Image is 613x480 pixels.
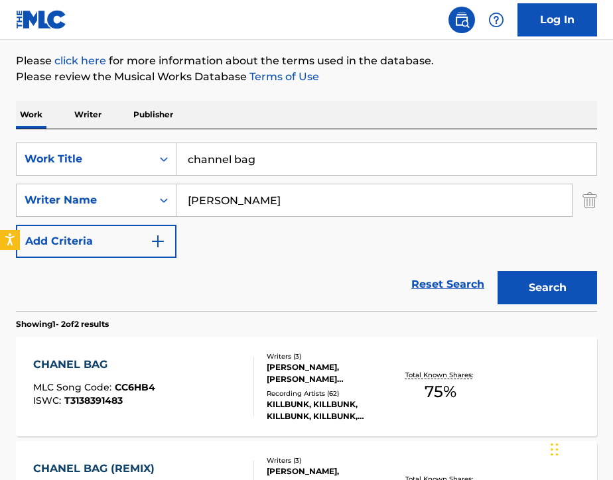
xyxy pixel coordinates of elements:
[115,381,155,393] span: CC6HB4
[425,380,456,404] span: 75 %
[582,184,597,217] img: Delete Criterion
[16,53,597,69] p: Please for more information about the terms used in the database.
[16,101,46,129] p: Work
[16,337,597,436] a: CHANEL BAGMLC Song Code:CC6HB4ISWC:T3138391483Writers (3)[PERSON_NAME], [PERSON_NAME] [PERSON_NAM...
[33,357,155,373] div: CHANEL BAG
[16,143,597,311] form: Search Form
[33,394,64,406] span: ISWC :
[267,351,392,361] div: Writers ( 3 )
[267,398,392,422] div: KILLBUNK, KILLBUNK, KILLBUNK, KILLBUNK, [GEOGRAPHIC_DATA]
[247,70,319,83] a: Terms of Use
[33,381,115,393] span: MLC Song Code :
[267,361,392,385] div: [PERSON_NAME], [PERSON_NAME] [PERSON_NAME] [PERSON_NAME]
[150,233,166,249] img: 9d2ae6d4665cec9f34b9.svg
[454,12,470,28] img: search
[16,10,67,29] img: MLC Logo
[129,101,177,129] p: Publisher
[267,455,392,465] div: Writers ( 3 )
[16,225,176,258] button: Add Criteria
[547,416,613,480] iframe: Chat Widget
[16,69,597,85] p: Please review the Musical Works Database
[498,271,597,304] button: Search
[448,7,475,33] a: Public Search
[483,7,510,33] div: Help
[70,101,105,129] p: Writer
[517,3,597,36] a: Log In
[267,389,392,398] div: Recording Artists ( 62 )
[488,12,504,28] img: help
[33,461,161,477] div: CHANEL BAG (REMIX)
[64,394,123,406] span: T3138391483
[25,151,144,167] div: Work Title
[551,430,559,469] div: Drag
[405,370,476,380] p: Total Known Shares:
[54,54,106,67] a: click here
[25,192,144,208] div: Writer Name
[405,270,491,299] a: Reset Search
[16,318,109,330] p: Showing 1 - 2 of 2 results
